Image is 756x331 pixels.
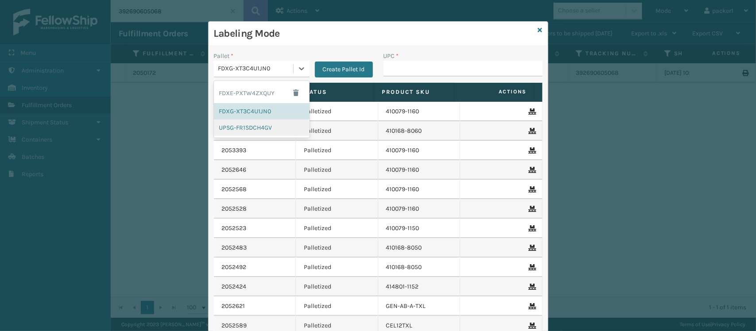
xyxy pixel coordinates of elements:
a: 2052646 [222,165,247,174]
td: 410079-1160 [378,102,461,121]
div: FDXE-PXTW4ZXQUY [214,83,310,103]
td: 410079-1160 [378,160,461,180]
i: Remove From Pallet [529,264,534,270]
label: Pallet [214,51,234,61]
td: 410168-8050 [378,238,461,258]
a: 2052568 [222,185,247,194]
a: 2052528 [222,204,247,213]
td: Palletized [296,277,378,296]
i: Remove From Pallet [529,303,534,309]
td: 410168-8050 [378,258,461,277]
a: 2052492 [222,263,247,272]
i: Remove From Pallet [529,147,534,154]
td: Palletized [296,296,378,316]
td: 410079-1160 [378,199,461,219]
i: Remove From Pallet [529,323,534,329]
label: Product SKU [382,88,446,96]
i: Remove From Pallet [529,128,534,134]
td: Palletized [296,121,378,141]
a: 2052523 [222,224,247,233]
td: 410079-1160 [378,180,461,199]
i: Remove From Pallet [529,108,534,115]
span: Actions [457,85,532,99]
td: 410079-1160 [378,141,461,160]
td: Palletized [296,219,378,238]
a: 2052483 [222,243,247,252]
td: Palletized [296,180,378,199]
label: UPC [384,51,399,61]
a: 2052621 [222,302,245,311]
td: Palletized [296,141,378,160]
td: Palletized [296,199,378,219]
td: GEN-AB-A-TXL [378,296,461,316]
td: Palletized [296,238,378,258]
div: UPSG-FR1SDCH4GV [214,119,310,136]
i: Remove From Pallet [529,167,534,173]
td: Palletized [296,258,378,277]
a: 2052424 [222,282,247,291]
div: FDXG-XT3C4U1JN0 [218,64,294,73]
td: 410079-1150 [378,219,461,238]
a: 2052589 [222,321,247,330]
div: FDXG-XT3C4U1JN0 [214,103,310,119]
td: Palletized [296,160,378,180]
h3: Labeling Mode [214,27,535,40]
label: Status [302,88,366,96]
td: 414801-1152 [378,277,461,296]
i: Remove From Pallet [529,284,534,290]
i: Remove From Pallet [529,206,534,212]
td: 410168-8060 [378,121,461,141]
td: Palletized [296,102,378,121]
a: 2053393 [222,146,247,155]
button: Create Pallet Id [315,62,373,77]
i: Remove From Pallet [529,186,534,192]
i: Remove From Pallet [529,245,534,251]
i: Remove From Pallet [529,225,534,231]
